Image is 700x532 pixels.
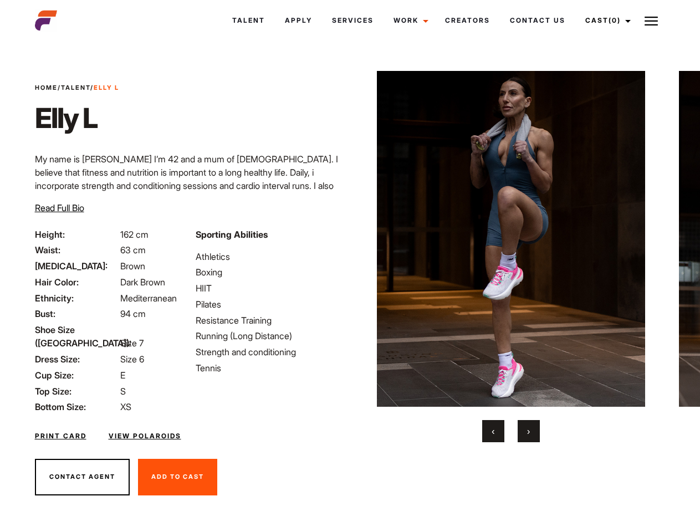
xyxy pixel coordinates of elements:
span: Waist: [35,243,118,257]
li: HIIT [196,282,343,295]
span: / / [35,83,119,93]
span: Hair Color: [35,275,118,289]
span: Dress Size: [35,352,118,366]
strong: Sporting Abilities [196,229,268,240]
span: Size 7 [120,337,144,349]
a: Talent [222,6,275,35]
li: Pilates [196,298,343,311]
span: Bust: [35,307,118,320]
a: Cast(0) [575,6,637,35]
span: S [120,386,126,397]
li: Tennis [196,361,343,375]
button: Read Full Bio [35,201,84,214]
span: Ethnicity: [35,291,118,305]
li: Boxing [196,265,343,279]
a: Talent [61,84,90,91]
span: Next [527,426,530,437]
a: Creators [435,6,500,35]
span: Size 6 [120,354,144,365]
button: Contact Agent [35,459,130,495]
h1: Elly L [35,101,119,135]
strong: Elly L [94,84,119,91]
li: Running (Long Distance) [196,329,343,342]
span: [MEDICAL_DATA]: [35,259,118,273]
a: Work [384,6,435,35]
li: Strength and conditioning [196,345,343,359]
span: Previous [492,426,494,437]
span: E [120,370,125,381]
span: 162 cm [120,229,149,240]
span: 94 cm [120,308,146,319]
span: Bottom Size: [35,400,118,413]
span: 63 cm [120,244,146,255]
p: My name is [PERSON_NAME] I’m 42 and a mum of [DEMOGRAPHIC_DATA]. I believe that fitness and nutri... [35,152,344,245]
a: Services [322,6,384,35]
span: Brown [120,260,145,272]
span: Height: [35,228,118,241]
span: Top Size: [35,385,118,398]
a: Home [35,84,58,91]
span: XS [120,401,131,412]
a: Apply [275,6,322,35]
span: Add To Cast [151,473,204,480]
span: (0) [609,16,621,24]
span: Dark Brown [120,277,165,288]
span: Shoe Size ([GEOGRAPHIC_DATA]): [35,323,118,350]
img: Burger icon [645,14,658,28]
span: Mediterranean [120,293,177,304]
a: Contact Us [500,6,575,35]
li: Athletics [196,250,343,263]
a: Print Card [35,431,86,441]
span: Cup Size: [35,369,118,382]
img: cropped-aefm-brand-fav-22-square.png [35,9,57,32]
a: View Polaroids [109,431,181,441]
button: Add To Cast [138,459,217,495]
span: Read Full Bio [35,202,84,213]
li: Resistance Training [196,314,343,327]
